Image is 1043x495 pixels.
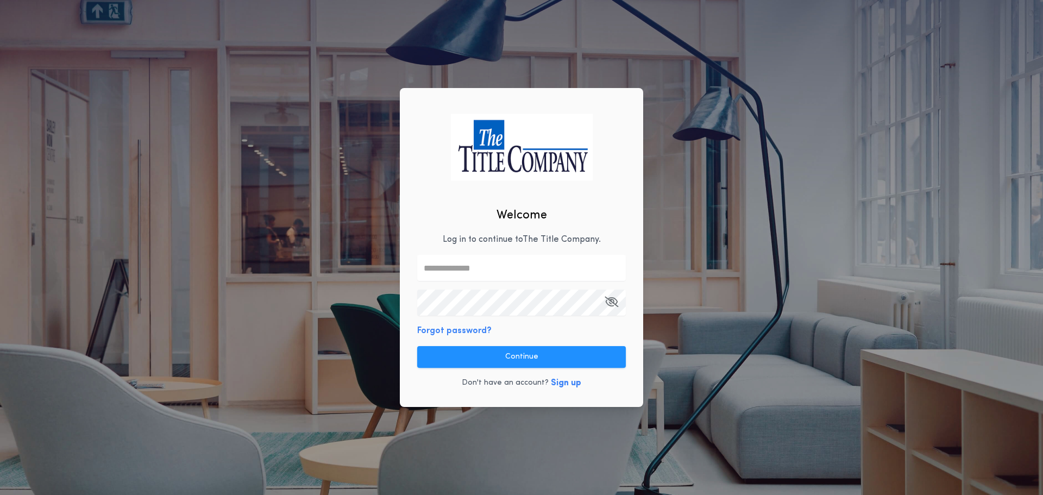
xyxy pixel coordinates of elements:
[450,114,593,180] img: logo
[462,378,549,389] p: Don't have an account?
[443,233,601,246] p: Log in to continue to The Title Company .
[417,324,492,337] button: Forgot password?
[417,346,626,368] button: Continue
[551,377,581,390] button: Sign up
[497,206,547,224] h2: Welcome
